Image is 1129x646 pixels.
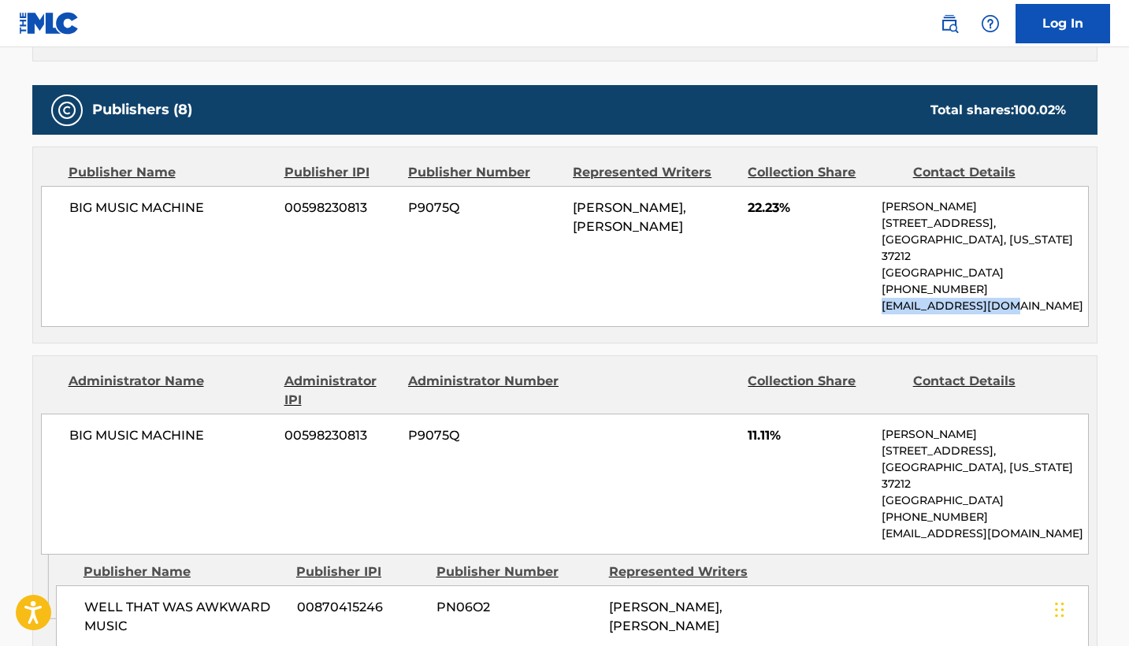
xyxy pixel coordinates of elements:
[58,101,76,120] img: Publishers
[92,101,192,119] h5: Publishers (8)
[408,199,561,217] span: P9075Q
[408,372,561,410] div: Administrator Number
[408,163,561,182] div: Publisher Number
[882,525,1087,542] p: [EMAIL_ADDRESS][DOMAIN_NAME]
[296,562,425,581] div: Publisher IPI
[913,163,1066,182] div: Contact Details
[882,215,1087,232] p: [STREET_ADDRESS],
[573,200,686,234] span: [PERSON_NAME], [PERSON_NAME]
[882,265,1087,281] p: [GEOGRAPHIC_DATA]
[882,459,1087,492] p: [GEOGRAPHIC_DATA], [US_STATE] 37212
[84,562,284,581] div: Publisher Name
[940,14,959,33] img: search
[284,163,396,182] div: Publisher IPI
[882,426,1087,443] p: [PERSON_NAME]
[882,232,1087,265] p: [GEOGRAPHIC_DATA], [US_STATE] 37212
[748,199,870,217] span: 22.23%
[930,101,1066,120] div: Total shares:
[284,372,396,410] div: Administrator IPI
[436,598,597,617] span: PN06O2
[1016,4,1110,43] a: Log In
[882,199,1087,215] p: [PERSON_NAME]
[981,14,1000,33] img: help
[1050,570,1129,646] iframe: Chat Widget
[882,298,1087,314] p: [EMAIL_ADDRESS][DOMAIN_NAME]
[609,600,722,633] span: [PERSON_NAME], [PERSON_NAME]
[436,562,597,581] div: Publisher Number
[913,372,1066,410] div: Contact Details
[69,372,273,410] div: Administrator Name
[882,509,1087,525] p: [PHONE_NUMBER]
[882,492,1087,509] p: [GEOGRAPHIC_DATA]
[408,426,561,445] span: P9075Q
[748,163,901,182] div: Collection Share
[609,562,770,581] div: Represented Writers
[882,443,1087,459] p: [STREET_ADDRESS],
[84,598,285,636] span: WELL THAT WAS AWKWARD MUSIC
[573,163,736,182] div: Represented Writers
[934,8,965,39] a: Public Search
[69,199,273,217] span: BIG MUSIC MACHINE
[284,199,396,217] span: 00598230813
[748,426,870,445] span: 11.11%
[882,281,1087,298] p: [PHONE_NUMBER]
[19,12,80,35] img: MLC Logo
[748,372,901,410] div: Collection Share
[1055,586,1064,633] div: Drag
[975,8,1006,39] div: Help
[284,426,396,445] span: 00598230813
[69,426,273,445] span: BIG MUSIC MACHINE
[1014,102,1066,117] span: 100.02 %
[297,598,425,617] span: 00870415246
[69,163,273,182] div: Publisher Name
